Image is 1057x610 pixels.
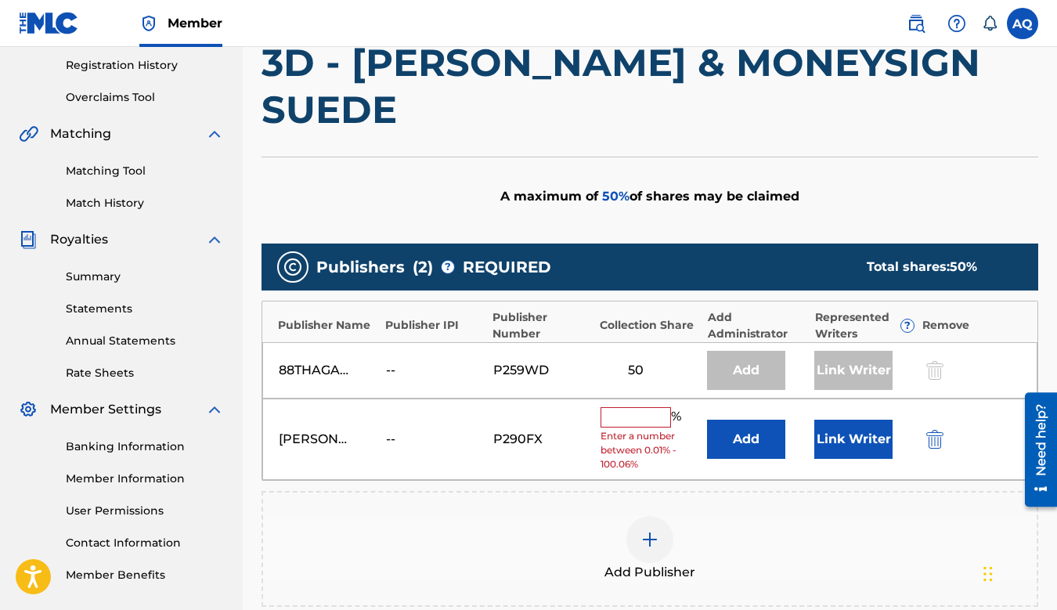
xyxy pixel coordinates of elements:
span: Add Publisher [604,563,695,582]
div: Help [941,8,972,39]
img: add [640,530,659,549]
a: Banking Information [66,439,224,455]
div: Publisher Name [278,317,377,334]
img: expand [205,125,224,143]
a: Summary [66,269,224,285]
h1: 3D - [PERSON_NAME] & MONEYSIGN SUEDE [262,39,1038,133]
div: Total shares: [867,258,1007,276]
a: Registration History [66,57,224,74]
a: Overclaims Tool [66,89,224,106]
span: ? [901,319,914,332]
span: ( 2 ) [413,255,433,279]
span: REQUIRED [463,255,551,279]
a: Public Search [900,8,932,39]
img: Matching [19,125,38,143]
a: Statements [66,301,224,317]
button: Link Writer [814,420,893,459]
a: Match History [66,195,224,211]
div: Remove [922,317,1022,334]
img: Top Rightsholder [139,14,158,33]
span: Matching [50,125,111,143]
div: Notifications [982,16,997,31]
div: Collection Share [600,317,699,334]
span: % [671,407,685,428]
img: publishers [283,258,302,276]
a: User Permissions [66,503,224,519]
span: Publishers [316,255,405,279]
div: User Menu [1007,8,1038,39]
a: Rate Sheets [66,365,224,381]
div: Drag [983,550,993,597]
a: Member Information [66,471,224,487]
button: Add [707,420,785,459]
img: expand [205,400,224,419]
img: Royalties [19,230,38,249]
span: Member Settings [50,400,161,419]
a: Matching Tool [66,163,224,179]
iframe: Resource Center [1013,387,1057,513]
a: Annual Statements [66,333,224,349]
img: 12a2ab48e56ec057fbd8.svg [926,430,943,449]
img: MLC Logo [19,12,79,34]
a: Contact Information [66,535,224,551]
img: Member Settings [19,400,38,419]
span: 50 % [602,189,630,204]
div: Publisher IPI [385,317,485,334]
div: Add Administrator [708,309,807,342]
iframe: Chat Widget [979,535,1057,610]
span: ? [442,261,454,273]
img: expand [205,230,224,249]
span: Member [168,14,222,32]
div: A maximum of of shares may be claimed [262,157,1038,236]
div: Publisher Number [492,309,592,342]
img: help [947,14,966,33]
img: search [907,14,925,33]
span: Royalties [50,230,108,249]
span: 50 % [950,259,977,274]
a: Member Benefits [66,567,224,583]
span: Enter a number between 0.01% - 100.06% [601,429,700,471]
div: Represented Writers [815,309,915,342]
